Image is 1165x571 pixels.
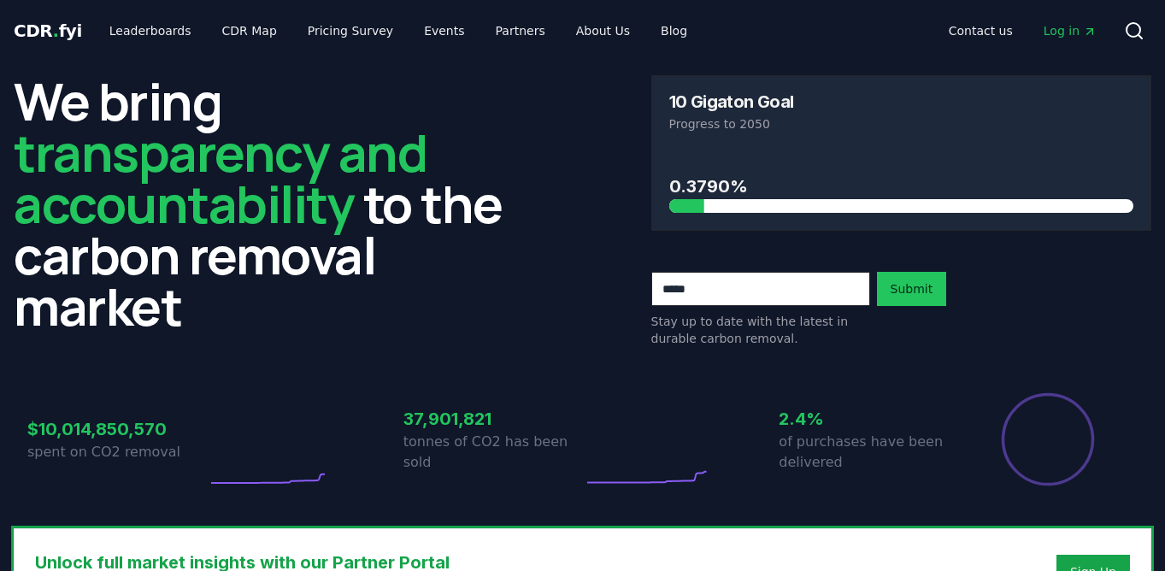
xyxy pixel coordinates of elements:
h3: 2.4% [779,406,958,432]
h3: $10,014,850,570 [27,416,207,442]
button: Submit [877,272,947,306]
a: Contact us [935,15,1027,46]
p: spent on CO2 removal [27,442,207,462]
span: Log in [1044,22,1097,39]
span: . [53,21,59,41]
a: Blog [647,15,701,46]
a: Pricing Survey [294,15,407,46]
a: Events [410,15,478,46]
h3: 37,901,821 [403,406,583,432]
a: Log in [1030,15,1110,46]
a: About Us [562,15,644,46]
h3: 10 Gigaton Goal [669,93,794,110]
nav: Main [96,15,701,46]
nav: Main [935,15,1110,46]
a: Partners [482,15,559,46]
p: Progress to 2050 [669,115,1134,132]
h2: We bring to the carbon removal market [14,75,515,332]
span: CDR fyi [14,21,82,41]
p: Stay up to date with the latest in durable carbon removal. [651,313,870,347]
p: of purchases have been delivered [779,432,958,473]
p: tonnes of CO2 has been sold [403,432,583,473]
a: Leaderboards [96,15,205,46]
h3: 0.3790% [669,174,1134,199]
a: CDR.fyi [14,19,82,43]
a: CDR Map [209,15,291,46]
span: transparency and accountability [14,117,427,238]
div: Percentage of sales delivered [1000,391,1096,487]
